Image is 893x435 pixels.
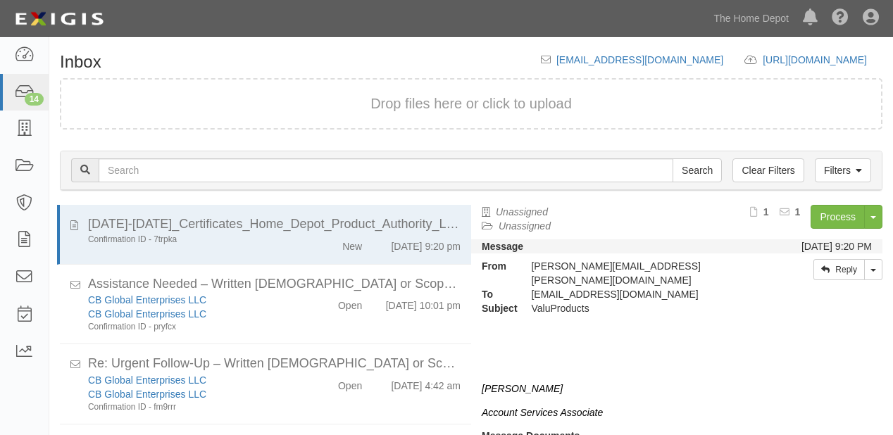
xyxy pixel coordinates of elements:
a: CB Global Enterprises LLC [88,308,206,320]
i: [PERSON_NAME] [482,383,563,394]
b: 1 [763,206,769,217]
input: Search [673,158,722,182]
div: 2025-2026_Certificates_Home_Depot_Product_Authority_LLC-ValuProducts.pdf [88,215,461,234]
a: [EMAIL_ADDRESS][DOMAIN_NAME] [556,54,723,65]
i: Account Services Associate [482,407,603,418]
a: CB Global Enterprises LLC [88,389,206,400]
div: [DATE] 9:20 pm [391,234,461,253]
button: Drop files here or click to upload [370,94,572,114]
strong: From [471,259,520,273]
a: The Home Depot [706,4,796,32]
strong: To [471,287,520,301]
a: CB Global Enterprises LLC [88,294,206,305]
h1: Inbox [60,53,101,71]
a: [URL][DOMAIN_NAME] [763,54,882,65]
strong: Message [482,241,523,252]
div: inbox@thdmerchandising.complianz.com [520,287,769,301]
a: Filters [815,158,871,182]
a: Clear Filters [732,158,804,182]
i: Help Center - Complianz [832,10,849,27]
strong: Subject [471,301,520,315]
div: New [342,234,362,253]
div: Assistance Needed – Written Contract or Scope of Work for COI (Home Depot Onboarding) [88,275,461,294]
div: Re: Urgent Follow-Up – Written Contract or Scope of Work Needed for COI [88,355,461,373]
img: logo-5460c22ac91f19d4615b14bd174203de0afe785f0fc80cf4dbbc73dc1793850b.png [11,6,108,32]
a: CB Global Enterprises LLC [88,374,206,386]
div: 14 [25,93,44,106]
div: [DATE] 10:01 pm [386,293,461,313]
b: 1 [795,206,801,217]
div: [PERSON_NAME][EMAIL_ADDRESS][PERSON_NAME][DOMAIN_NAME] [520,259,769,287]
div: Open [338,293,362,313]
a: Reply [813,259,865,280]
a: Unassigned [496,206,548,217]
div: [DATE] 4:42 am [391,373,461,393]
input: Search [99,158,673,182]
div: Confirmation ID - 7trpka [88,234,296,246]
div: Confirmation ID - fm9rrr [88,401,296,413]
div: Open [338,373,362,393]
a: Unassigned [499,220,551,232]
div: ValuProducts [520,301,769,315]
a: Process [811,205,865,229]
div: Confirmation ID - pryfcx [88,321,296,333]
div: [DATE] 9:20 PM [801,239,872,253]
